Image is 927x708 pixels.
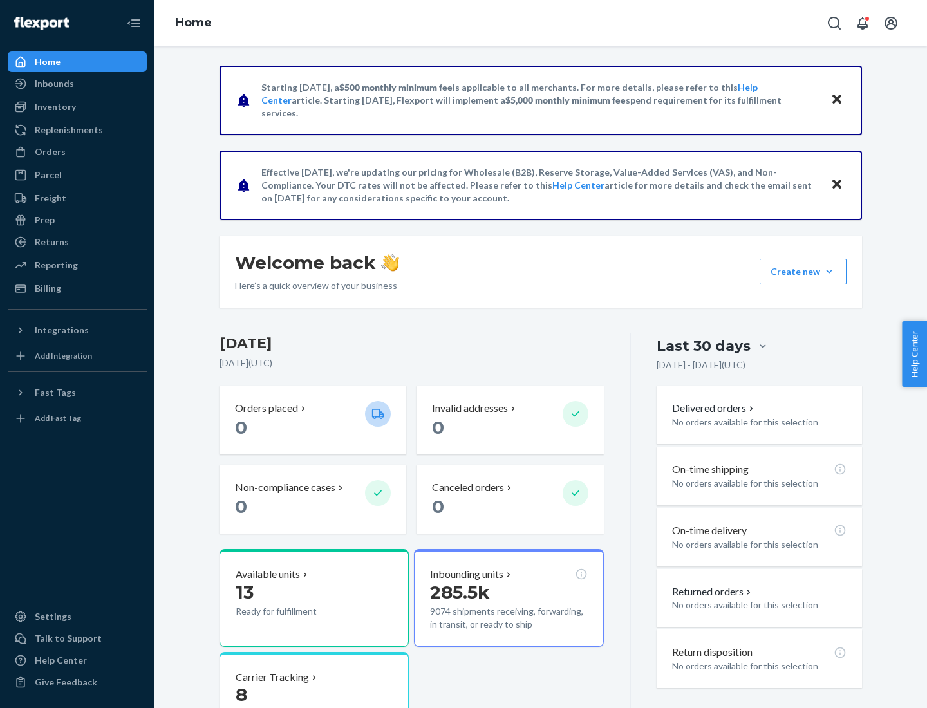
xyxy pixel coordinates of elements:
[8,650,147,671] a: Help Center
[14,17,69,30] img: Flexport logo
[235,401,298,416] p: Orders placed
[430,605,587,631] p: 9074 shipments receiving, forwarding, in transit, or ready to ship
[432,416,444,438] span: 0
[121,10,147,36] button: Close Navigation
[417,465,603,534] button: Canceled orders 0
[821,10,847,36] button: Open Search Box
[236,670,309,685] p: Carrier Tracking
[236,581,254,603] span: 13
[8,120,147,140] a: Replenishments
[220,333,604,354] h3: [DATE]
[417,386,603,454] button: Invalid addresses 0
[8,188,147,209] a: Freight
[672,599,847,611] p: No orders available for this selection
[381,254,399,272] img: hand-wave emoji
[8,97,147,117] a: Inventory
[672,538,847,551] p: No orders available for this selection
[672,645,753,660] p: Return disposition
[657,336,751,356] div: Last 30 days
[430,567,503,582] p: Inbounding units
[35,350,92,361] div: Add Integration
[430,581,490,603] span: 285.5k
[657,359,745,371] p: [DATE] - [DATE] ( UTC )
[35,259,78,272] div: Reporting
[220,357,604,369] p: [DATE] ( UTC )
[432,401,508,416] p: Invalid addresses
[902,321,927,387] button: Help Center
[8,165,147,185] a: Parcel
[35,654,87,667] div: Help Center
[829,91,845,109] button: Close
[235,416,247,438] span: 0
[672,523,747,538] p: On-time delivery
[339,82,453,93] span: $500 monthly minimum fee
[8,210,147,230] a: Prep
[8,278,147,299] a: Billing
[8,672,147,693] button: Give Feedback
[672,660,847,673] p: No orders available for this selection
[850,10,876,36] button: Open notifications
[8,606,147,627] a: Settings
[35,386,76,399] div: Fast Tags
[8,142,147,162] a: Orders
[552,180,604,191] a: Help Center
[829,176,845,194] button: Close
[35,77,74,90] div: Inbounds
[165,5,222,42] ol: breadcrumbs
[8,346,147,366] a: Add Integration
[236,567,300,582] p: Available units
[235,496,247,517] span: 0
[672,584,754,599] button: Returned orders
[432,480,504,495] p: Canceled orders
[35,100,76,113] div: Inventory
[35,282,61,295] div: Billing
[8,73,147,94] a: Inbounds
[220,549,409,647] button: Available units13Ready for fulfillment
[35,676,97,689] div: Give Feedback
[35,192,66,205] div: Freight
[672,416,847,429] p: No orders available for this selection
[8,51,147,72] a: Home
[878,10,904,36] button: Open account menu
[236,684,247,705] span: 8
[672,462,749,477] p: On-time shipping
[8,628,147,649] a: Talk to Support
[8,255,147,275] a: Reporting
[432,496,444,517] span: 0
[235,480,335,495] p: Non-compliance cases
[505,95,626,106] span: $5,000 monthly minimum fee
[261,166,818,205] p: Effective [DATE], we're updating our pricing for Wholesale (B2B), Reserve Storage, Value-Added Se...
[220,386,406,454] button: Orders placed 0
[235,279,399,292] p: Here’s a quick overview of your business
[35,632,102,645] div: Talk to Support
[672,477,847,490] p: No orders available for this selection
[235,251,399,274] h1: Welcome back
[35,413,81,424] div: Add Fast Tag
[760,259,847,284] button: Create new
[236,605,355,618] p: Ready for fulfillment
[35,214,55,227] div: Prep
[414,549,603,647] button: Inbounding units285.5k9074 shipments receiving, forwarding, in transit, or ready to ship
[35,169,62,182] div: Parcel
[175,15,212,30] a: Home
[8,382,147,403] button: Fast Tags
[8,232,147,252] a: Returns
[35,610,71,623] div: Settings
[35,124,103,136] div: Replenishments
[672,401,756,416] button: Delivered orders
[35,324,89,337] div: Integrations
[8,320,147,340] button: Integrations
[35,236,69,248] div: Returns
[35,55,61,68] div: Home
[261,81,818,120] p: Starting [DATE], a is applicable to all merchants. For more details, please refer to this article...
[35,145,66,158] div: Orders
[220,465,406,534] button: Non-compliance cases 0
[8,408,147,429] a: Add Fast Tag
